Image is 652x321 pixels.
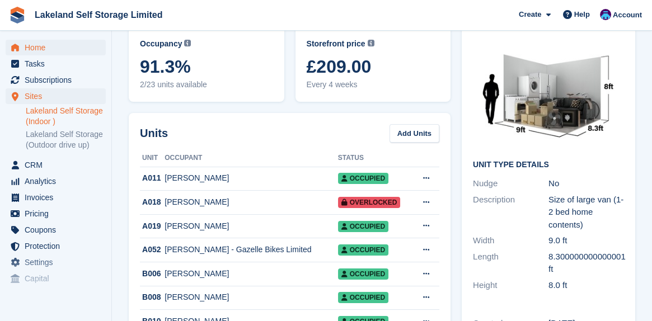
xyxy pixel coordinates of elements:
th: Occupant [165,149,337,167]
div: B008 [140,291,165,303]
div: Length [473,251,548,276]
span: Occupied [338,292,388,303]
img: stora-icon-8386f47178a22dfd0bd8f6a31ec36ba5ce8667c1dd55bd0f319d3a0aa187defe.svg [9,7,26,23]
a: menu [6,222,106,238]
a: menu [6,190,106,205]
div: [PERSON_NAME] [165,220,337,232]
a: menu [6,238,106,254]
div: Width [473,234,548,247]
a: menu [6,271,106,286]
span: Create [519,9,541,20]
span: Help [574,9,590,20]
span: Overlocked [338,197,401,208]
div: A011 [140,172,165,184]
div: B006 [140,268,165,280]
span: Occupancy [140,38,182,50]
th: Status [338,149,412,167]
a: menu [6,72,106,88]
span: 91.3% [140,56,273,77]
a: Lakeland Self Storage Limited [30,6,167,24]
a: menu [6,40,106,55]
a: menu [6,173,106,189]
img: icon-info-grey-7440780725fd019a000dd9b08b2336e03edf1995a4989e88bcd33f0948082b44.svg [184,40,191,46]
span: Occupied [338,173,388,184]
span: Account [613,10,642,21]
div: [PERSON_NAME] - Gazelle Bikes Limited [165,244,337,256]
div: [PERSON_NAME] [165,268,337,280]
div: A052 [140,244,165,256]
img: icon-info-grey-7440780725fd019a000dd9b08b2336e03edf1995a4989e88bcd33f0948082b44.svg [368,40,374,46]
span: Capital [25,271,92,286]
a: menu [6,56,106,72]
span: Pricing [25,206,92,221]
div: Size of large van (1-2 bed home contents) [548,193,624,232]
a: menu [6,206,106,221]
span: £209.00 [307,56,440,77]
a: Lakeland Self Storage (Indoor ) [26,106,106,127]
span: Tasks [25,56,92,72]
div: Height [473,279,548,292]
span: Invoices [25,190,92,205]
div: A018 [140,196,165,208]
div: No [548,177,624,190]
div: [PERSON_NAME] [165,291,337,303]
span: Subscriptions [25,72,92,88]
span: Occupied [338,268,388,280]
h2: Units [140,125,168,141]
div: [PERSON_NAME] [165,196,337,208]
span: CRM [25,157,92,173]
div: [PERSON_NAME] [165,172,337,184]
span: Protection [25,238,92,254]
img: David Dickson [600,9,611,20]
a: menu [6,157,106,173]
div: 8.0 ft [548,279,624,292]
span: Sites [25,88,92,104]
span: Storefront price [307,38,365,50]
a: menu [6,254,106,270]
a: Add Units [390,124,439,143]
div: Nudge [473,177,548,190]
span: Occupied [338,244,388,256]
div: 8.300000000000001 ft [548,251,624,276]
span: Coupons [25,222,92,238]
a: Lakeland Self Storage (Outdoor drive up) [26,129,106,150]
span: Home [25,40,92,55]
span: 2/23 units available [140,79,273,91]
div: A019 [140,220,165,232]
span: Every 4 weeks [307,79,440,91]
div: Description [473,193,548,232]
span: Analytics [25,173,92,189]
img: 75.jpg [473,38,624,152]
th: Unit [140,149,165,167]
span: Occupied [338,221,388,232]
div: 9.0 ft [548,234,624,247]
span: Settings [25,254,92,270]
a: menu [6,88,106,104]
h2: Unit Type details [473,160,624,169]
